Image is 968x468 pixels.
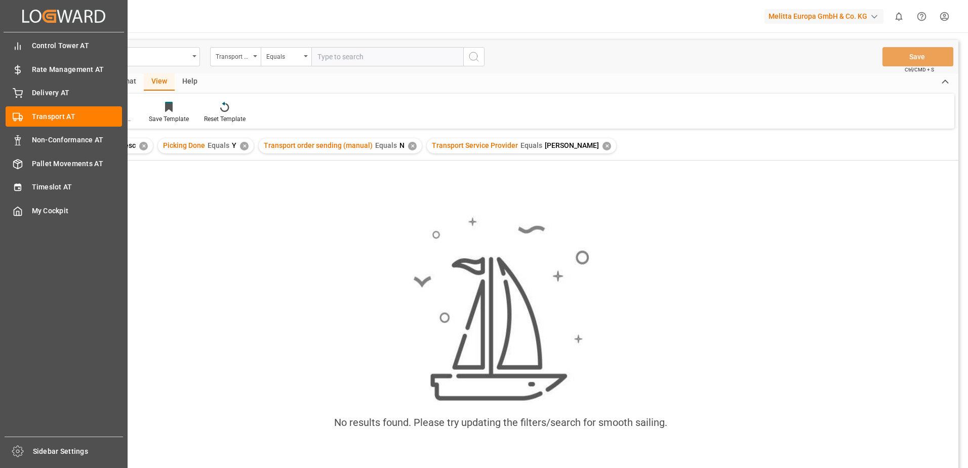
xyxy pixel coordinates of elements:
[144,73,175,91] div: View
[210,47,261,66] button: open menu
[266,50,301,61] div: Equals
[32,64,123,75] span: Rate Management AT
[412,216,589,403] img: smooth_sailing.jpeg
[311,47,463,66] input: Type to search
[6,153,122,173] a: Pallet Movements AT
[204,114,246,124] div: Reset Template
[32,88,123,98] span: Delivery AT
[32,206,123,216] span: My Cockpit
[910,5,933,28] button: Help Center
[545,141,599,149] span: [PERSON_NAME]
[33,446,124,457] span: Sidebar Settings
[6,83,122,103] a: Delivery AT
[764,7,888,26] button: Melitta Europa GmbH & Co. KG
[520,141,542,149] span: Equals
[375,141,397,149] span: Equals
[32,111,123,122] span: Transport AT
[163,141,205,149] span: Picking Done
[261,47,311,66] button: open menu
[6,106,122,126] a: Transport AT
[463,47,485,66] button: search button
[32,135,123,145] span: Non-Conformance AT
[888,5,910,28] button: show 0 new notifications
[208,141,229,149] span: Equals
[139,142,148,150] div: ✕
[602,142,611,150] div: ✕
[882,47,953,66] button: Save
[240,142,249,150] div: ✕
[432,141,518,149] span: Transport Service Provider
[216,50,250,61] div: Transport Service Provider
[334,415,667,430] div: No results found. Please try updating the filters/search for smooth sailing.
[232,141,236,149] span: Y
[6,201,122,220] a: My Cockpit
[399,141,405,149] span: N
[120,141,136,149] span: desc
[905,66,934,73] span: Ctrl/CMD + S
[149,114,189,124] div: Save Template
[6,36,122,56] a: Control Tower AT
[6,59,122,79] a: Rate Management AT
[32,41,123,51] span: Control Tower AT
[32,182,123,192] span: Timeslot AT
[764,9,883,24] div: Melitta Europa GmbH & Co. KG
[408,142,417,150] div: ✕
[32,159,123,169] span: Pallet Movements AT
[264,141,373,149] span: Transport order sending (manual)
[175,73,205,91] div: Help
[6,177,122,197] a: Timeslot AT
[6,130,122,150] a: Non-Conformance AT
